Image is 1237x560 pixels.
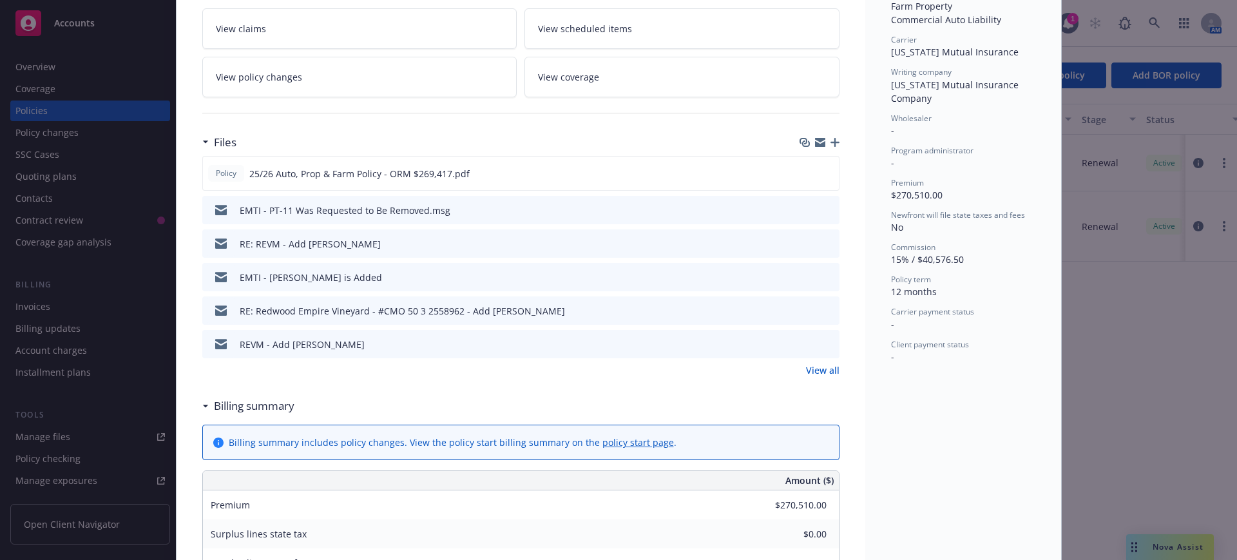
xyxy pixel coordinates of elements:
[801,167,812,180] button: download file
[524,8,839,49] a: View scheduled items
[891,157,894,169] span: -
[751,496,834,515] input: 0.00
[202,398,294,414] div: Billing summary
[891,46,1019,58] span: [US_STATE] Mutual Insurance
[216,22,266,35] span: View claims
[240,237,381,251] div: RE: REVM - Add [PERSON_NAME]
[214,134,236,151] h3: Files
[891,34,917,45] span: Carrier
[802,338,812,351] button: download file
[891,124,894,137] span: -
[891,113,932,124] span: Wholesaler
[891,339,969,350] span: Client payment status
[823,271,834,284] button: preview file
[891,274,931,285] span: Policy term
[802,271,812,284] button: download file
[202,57,517,97] a: View policy changes
[538,70,599,84] span: View coverage
[211,499,250,511] span: Premium
[891,13,1035,26] div: Commercial Auto Liability
[891,306,974,317] span: Carrier payment status
[891,253,964,266] span: 15% / $40,576.50
[240,338,365,351] div: REVM - Add [PERSON_NAME]
[891,66,952,77] span: Writing company
[240,271,382,284] div: EMTI - [PERSON_NAME] is Added
[891,189,943,201] span: $270,510.00
[891,242,935,253] span: Commission
[891,145,973,156] span: Program administrator
[802,204,812,217] button: download file
[538,22,632,35] span: View scheduled items
[891,285,937,298] span: 12 months
[240,204,450,217] div: EMTI - PT-11 Was Requested to Be Removed.msg
[823,338,834,351] button: preview file
[823,204,834,217] button: preview file
[822,167,834,180] button: preview file
[891,318,894,331] span: -
[216,70,302,84] span: View policy changes
[524,57,839,97] a: View coverage
[891,221,903,233] span: No
[202,134,236,151] div: Files
[891,351,894,363] span: -
[229,436,676,449] div: Billing summary includes policy changes. View the policy start billing summary on the .
[211,528,307,540] span: Surplus lines state tax
[602,436,674,449] a: policy start page
[213,168,239,179] span: Policy
[240,304,565,318] div: RE: Redwood Empire Vineyard - #CMO 50 3 2558962 - Add [PERSON_NAME]
[249,167,470,180] span: 25/26 Auto, Prop & Farm Policy - ORM $269,417.pdf
[802,237,812,251] button: download file
[751,525,834,544] input: 0.00
[785,474,834,487] span: Amount ($)
[202,8,517,49] a: View claims
[802,304,812,318] button: download file
[891,209,1025,220] span: Newfront will file state taxes and fees
[214,398,294,414] h3: Billing summary
[823,304,834,318] button: preview file
[806,363,839,377] a: View all
[891,79,1021,104] span: [US_STATE] Mutual Insurance Company
[891,177,924,188] span: Premium
[823,237,834,251] button: preview file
